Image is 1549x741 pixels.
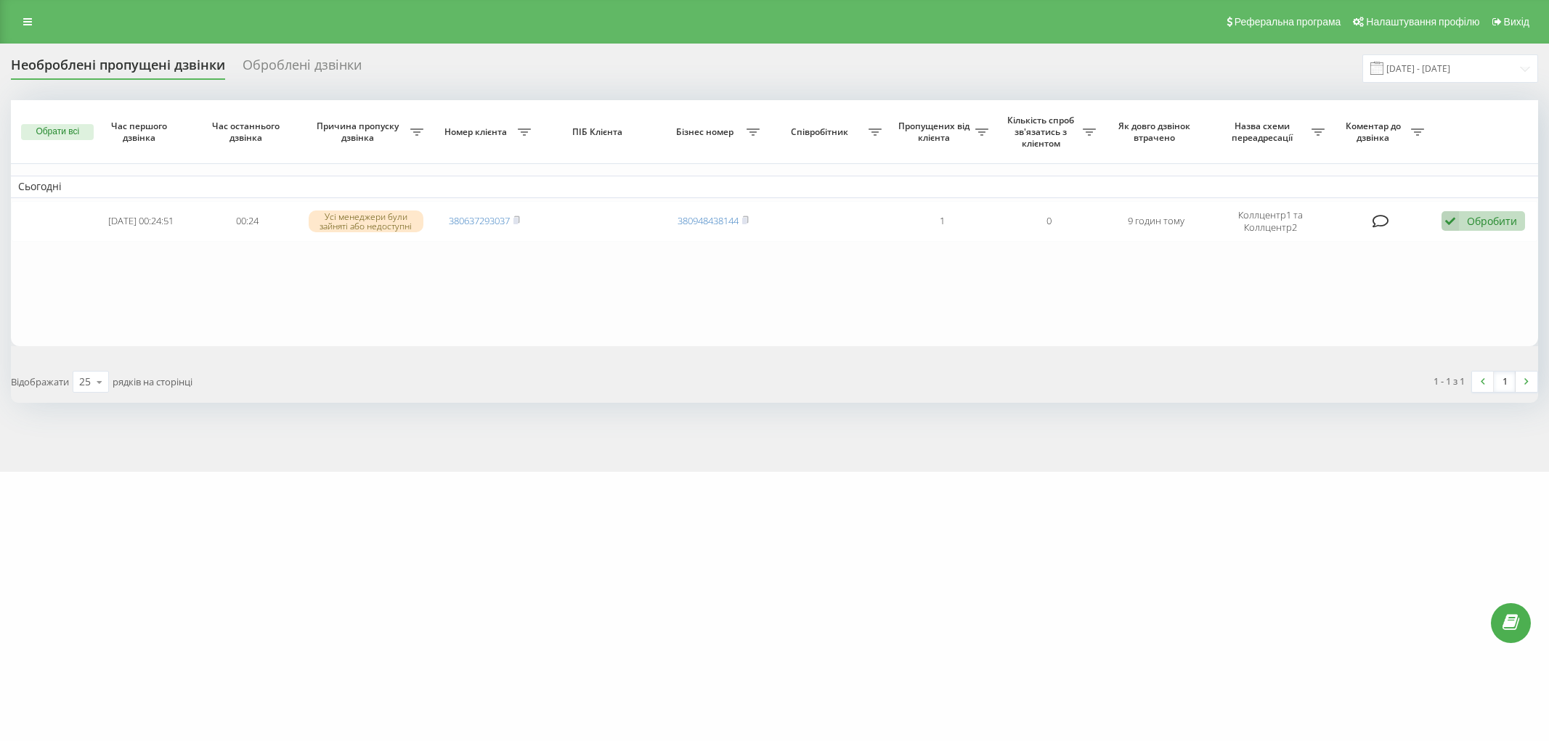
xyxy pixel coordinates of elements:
[896,120,975,143] span: Пропущених від клієнта
[11,375,69,388] span: Відображати
[243,57,362,80] div: Оброблені дзвінки
[1115,120,1198,143] span: Як довго дзвінок втрачено
[1217,120,1312,143] span: Назва схеми переадресації
[194,201,301,242] td: 00:24
[678,214,739,227] a: 380948438144
[1103,201,1210,242] td: 9 годин тому
[113,375,192,388] span: рядків на сторінці
[550,126,647,138] span: ПІБ Клієнта
[996,201,1102,242] td: 0
[1434,374,1465,388] div: 1 - 1 з 1
[449,214,510,227] a: 380637293037
[309,210,423,232] div: Усі менеджери були зайняті або недоступні
[1494,372,1516,392] a: 1
[889,201,996,242] td: 1
[206,120,289,143] span: Час останнього дзвінка
[1467,214,1517,228] div: Обробити
[11,57,225,80] div: Необроблені пропущені дзвінки
[99,120,182,143] span: Час першого дзвінка
[79,374,91,389] div: 25
[1003,115,1082,149] span: Кількість спроб зв'язатись з клієнтом
[774,126,869,138] span: Співробітник
[87,201,194,242] td: [DATE] 00:24:51
[667,126,747,138] span: Бізнес номер
[1339,120,1411,143] span: Коментар до дзвінка
[1504,16,1529,28] span: Вихід
[11,176,1538,197] td: Сьогодні
[438,126,517,138] span: Номер клієнта
[309,120,411,143] span: Причина пропуску дзвінка
[1235,16,1341,28] span: Реферальна програма
[21,124,94,140] button: Обрати всі
[1210,201,1332,242] td: Коллцентр1 та Коллцентр2
[1366,16,1479,28] span: Налаштування профілю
